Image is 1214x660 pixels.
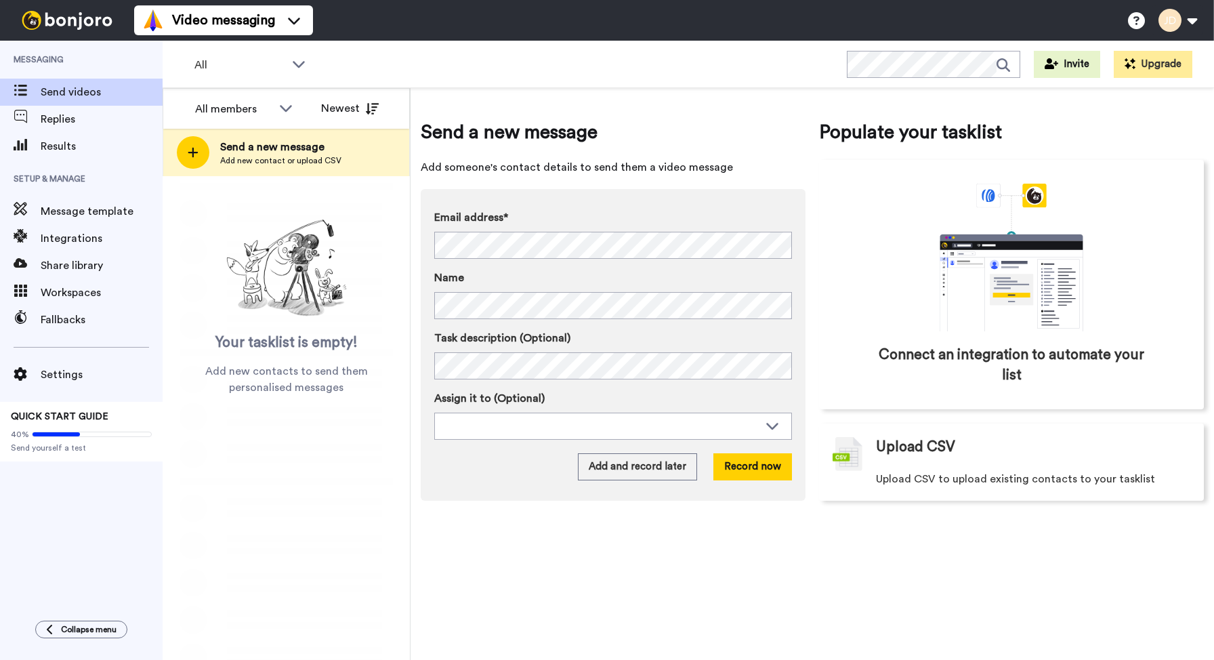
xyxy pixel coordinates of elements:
span: Populate your tasklist [819,119,1204,146]
img: csv-grey.png [833,437,862,471]
label: Assign it to (Optional) [434,390,792,407]
div: All members [195,101,272,117]
button: Newest [311,95,389,122]
span: Message template [41,203,163,220]
img: vm-color.svg [142,9,164,31]
button: Add and record later [578,453,697,480]
span: 40% [11,429,29,440]
span: Connect an integration to automate your list [877,345,1146,386]
button: Collapse menu [35,621,127,638]
span: Results [41,138,163,154]
button: Record now [713,453,792,480]
span: Integrations [41,230,163,247]
span: Add new contact or upload CSV [220,155,341,166]
span: Send videos [41,84,163,100]
span: Share library [41,257,163,274]
span: Replies [41,111,163,127]
button: Upgrade [1114,51,1192,78]
label: Task description (Optional) [434,330,792,346]
span: Collapse menu [61,624,117,635]
span: Send a new message [220,139,341,155]
span: Settings [41,367,163,383]
span: Video messaging [172,11,275,30]
span: Workspaces [41,285,163,301]
span: Fallbacks [41,312,163,328]
span: All [194,57,285,73]
span: Upload CSV to upload existing contacts to your tasklist [876,471,1155,487]
span: Send a new message [421,119,805,146]
label: Email address* [434,209,792,226]
span: Upload CSV [876,437,955,457]
span: Add new contacts to send them personalised messages [183,363,390,396]
span: Name [434,270,464,286]
div: animation [910,184,1113,331]
span: Your tasklist is empty! [215,333,358,353]
span: QUICK START GUIDE [11,412,108,421]
img: ready-set-action.png [219,214,354,323]
span: Add someone's contact details to send them a video message [421,159,805,176]
span: Send yourself a test [11,442,152,453]
img: bj-logo-header-white.svg [16,11,118,30]
button: Invite [1034,51,1100,78]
